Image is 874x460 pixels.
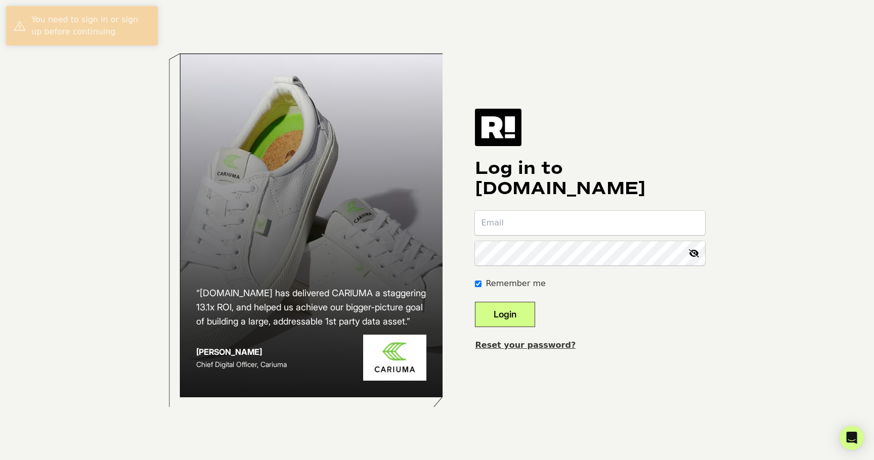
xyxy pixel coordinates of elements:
[486,278,545,290] label: Remember me
[475,109,521,146] img: Retention.com
[475,158,705,199] h1: Log in to [DOMAIN_NAME]
[196,360,287,369] span: Chief Digital Officer, Cariuma
[196,286,427,329] h2: “[DOMAIN_NAME] has delivered CARIUMA a staggering 13.1x ROI, and helped us achieve our bigger-pic...
[196,347,262,357] strong: [PERSON_NAME]
[475,211,705,235] input: Email
[31,14,150,38] div: You need to sign in or sign up before continuing.
[475,340,576,350] a: Reset your password?
[475,302,535,327] button: Login
[363,335,426,381] img: Cariuma
[840,426,864,450] div: Open Intercom Messenger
